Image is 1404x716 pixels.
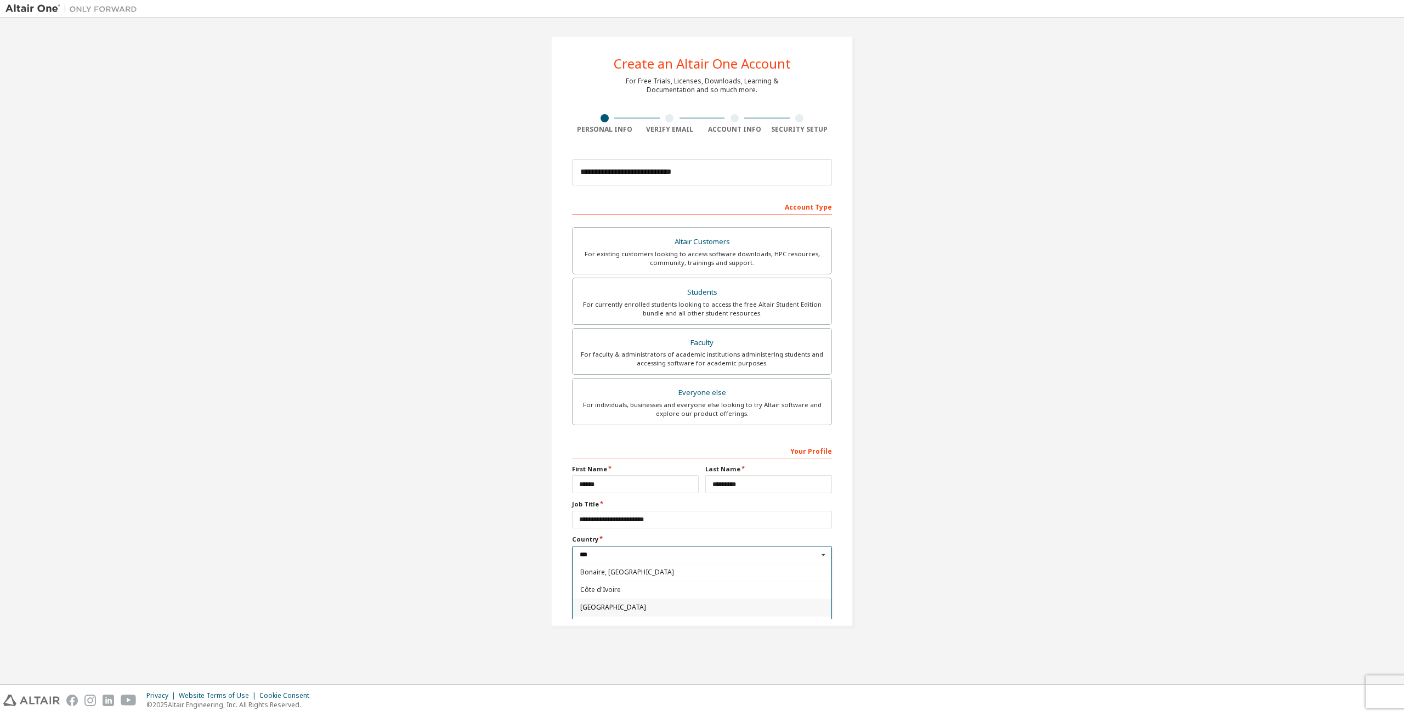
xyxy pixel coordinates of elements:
[5,3,143,14] img: Altair One
[572,442,832,459] div: Your Profile
[580,569,824,576] span: Bonaire, [GEOGRAPHIC_DATA]
[572,465,699,473] label: First Name
[84,695,96,706] img: instagram.svg
[146,700,316,709] p: © 2025 Altair Engineering, Inc. All Rights Reserved.
[637,125,703,134] div: Verify Email
[702,125,767,134] div: Account Info
[579,385,825,401] div: Everyone else
[579,234,825,250] div: Altair Customers
[572,198,832,215] div: Account Type
[146,691,179,700] div: Privacy
[572,125,637,134] div: Personal Info
[579,350,825,368] div: For faculty & administrators of academic institutions administering students and accessing softwa...
[572,500,832,509] label: Job Title
[705,465,832,473] label: Last Name
[580,604,824,611] span: [GEOGRAPHIC_DATA]
[579,401,825,418] div: For individuals, businesses and everyone else looking to try Altair software and explore our prod...
[579,300,825,318] div: For currently enrolled students looking to access the free Altair Student Edition bundle and all ...
[626,77,778,94] div: For Free Trials, Licenses, Downloads, Learning & Documentation and so much more.
[179,691,259,700] div: Website Terms of Use
[121,695,137,706] img: youtube.svg
[572,535,832,544] label: Country
[614,57,791,70] div: Create an Altair One Account
[66,695,78,706] img: facebook.svg
[259,691,316,700] div: Cookie Consent
[579,250,825,267] div: For existing customers looking to access software downloads, HPC resources, community, trainings ...
[3,695,60,706] img: altair_logo.svg
[103,695,114,706] img: linkedin.svg
[579,285,825,300] div: Students
[767,125,833,134] div: Security Setup
[580,587,824,593] span: Côte d'Ivoire
[579,335,825,351] div: Faculty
